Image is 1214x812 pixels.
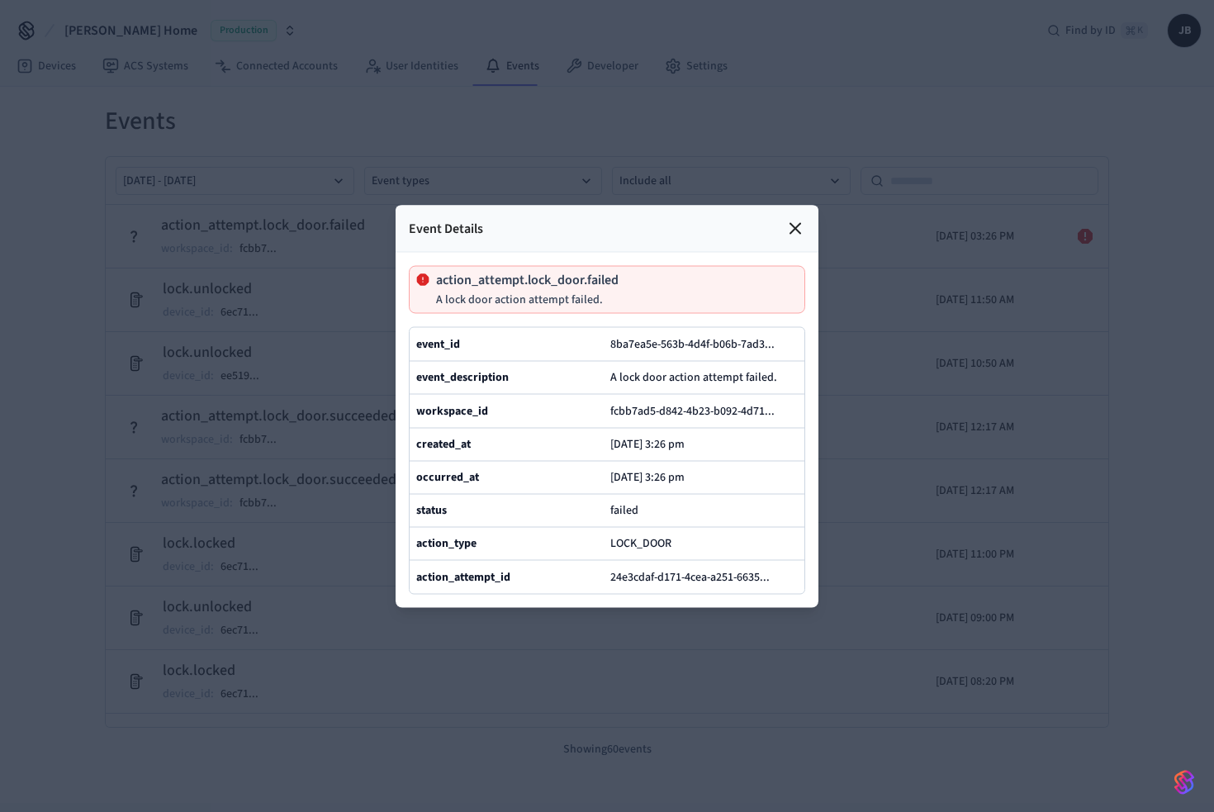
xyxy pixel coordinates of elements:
b: workspace_id [416,402,488,419]
b: action_attempt_id [416,568,510,585]
img: SeamLogoGradient.69752ec5.svg [1174,769,1194,795]
b: event_id [416,335,460,352]
span: A lock door action attempt failed. [610,369,777,386]
p: A lock door action attempt failed. [436,292,619,306]
b: event_description [416,369,509,386]
b: created_at [416,436,471,453]
b: action_type [416,535,477,552]
p: [DATE] 3:26 pm [610,438,685,451]
b: occurred_at [416,469,479,486]
b: status [416,502,447,519]
button: 8ba7ea5e-563b-4d4f-b06b-7ad3... [607,334,791,354]
span: failed [610,502,638,519]
button: fcbb7ad5-d842-4b23-b092-4d71... [607,401,791,420]
p: Event Details [409,218,483,238]
p: [DATE] 3:26 pm [610,471,685,484]
p: action_attempt.lock_door.failed [436,273,619,286]
span: LOCK_DOOR [610,535,671,552]
button: 24e3cdaf-d171-4cea-a251-6635... [607,567,786,586]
